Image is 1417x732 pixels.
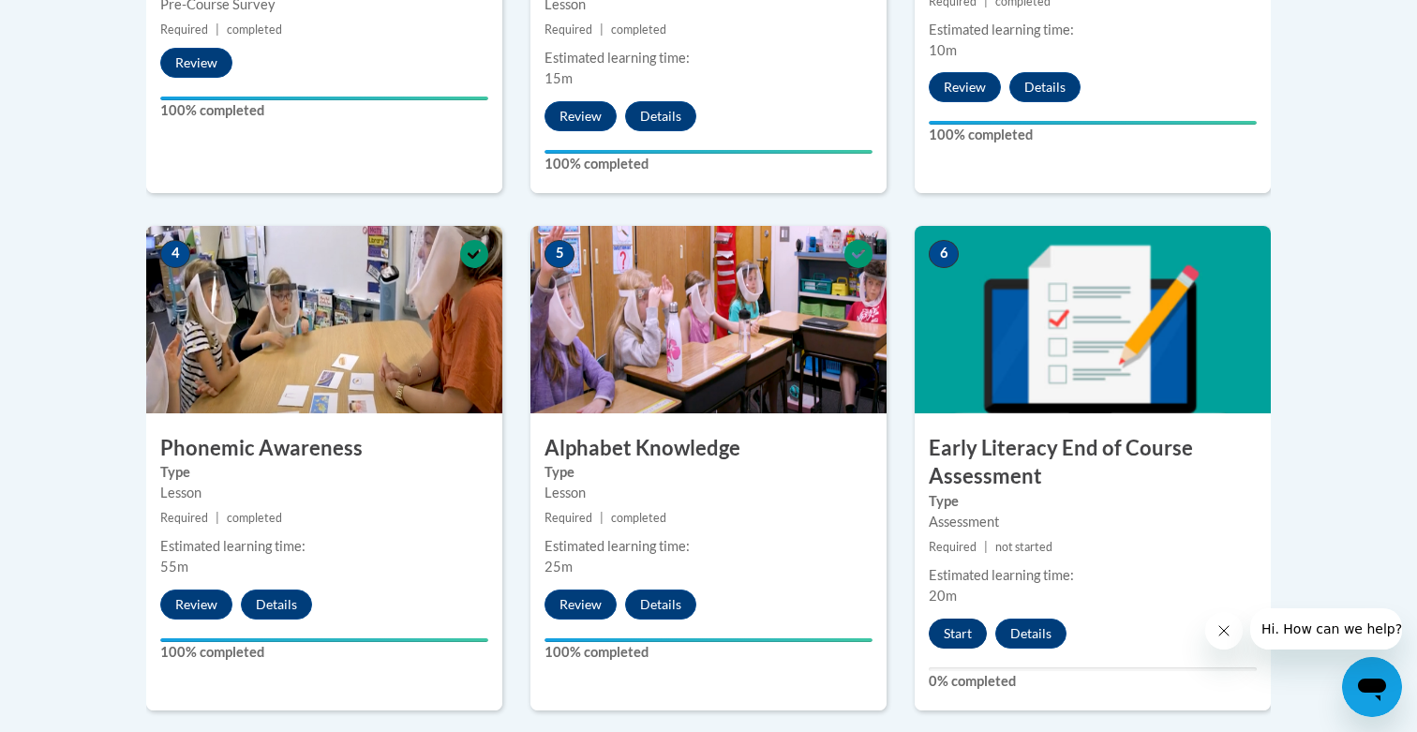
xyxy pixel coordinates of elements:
button: Review [929,72,1001,102]
span: | [600,511,604,525]
div: Your progress [929,121,1257,125]
span: 10m [929,42,957,58]
iframe: Button to launch messaging window [1342,657,1402,717]
label: Type [160,462,488,483]
label: 0% completed [929,671,1257,692]
label: 100% completed [544,642,873,663]
span: 5 [544,240,574,268]
div: Lesson [544,483,873,503]
button: Details [625,590,696,620]
label: 100% completed [544,154,873,174]
div: Estimated learning time: [544,536,873,557]
span: 6 [929,240,959,268]
div: Estimated learning time: [929,565,1257,586]
label: Type [929,491,1257,512]
label: 100% completed [160,642,488,663]
span: Required [544,22,592,37]
span: 4 [160,240,190,268]
iframe: Message from company [1250,608,1402,650]
button: Review [544,101,617,131]
span: | [600,22,604,37]
button: Details [241,590,312,620]
div: Estimated learning time: [929,20,1257,40]
span: completed [227,511,282,525]
span: completed [227,22,282,37]
button: Review [544,590,617,620]
span: | [984,540,988,554]
h3: Phonemic Awareness [146,434,502,463]
span: Required [544,511,592,525]
h3: Alphabet Knowledge [530,434,887,463]
div: Your progress [160,638,488,642]
button: Start [929,619,987,649]
div: Estimated learning time: [544,48,873,68]
label: 100% completed [929,125,1257,145]
iframe: Close message [1205,612,1243,650]
h3: Early Literacy End of Course Assessment [915,434,1271,492]
span: not started [995,540,1052,554]
button: Details [625,101,696,131]
div: Lesson [160,483,488,503]
button: Review [160,48,232,78]
button: Details [1009,72,1081,102]
span: Required [160,511,208,525]
span: completed [611,22,666,37]
span: | [216,511,219,525]
span: 25m [544,559,573,575]
div: Your progress [160,97,488,100]
span: 55m [160,559,188,575]
label: Type [544,462,873,483]
img: Course Image [146,226,502,413]
div: Assessment [929,512,1257,532]
label: 100% completed [160,100,488,121]
div: Your progress [544,638,873,642]
span: 20m [929,588,957,604]
img: Course Image [530,226,887,413]
span: 15m [544,70,573,86]
button: Details [995,619,1066,649]
span: Required [929,540,977,554]
span: | [216,22,219,37]
div: Your progress [544,150,873,154]
div: Estimated learning time: [160,536,488,557]
button: Review [160,590,232,620]
span: Required [160,22,208,37]
img: Course Image [915,226,1271,413]
span: completed [611,511,666,525]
